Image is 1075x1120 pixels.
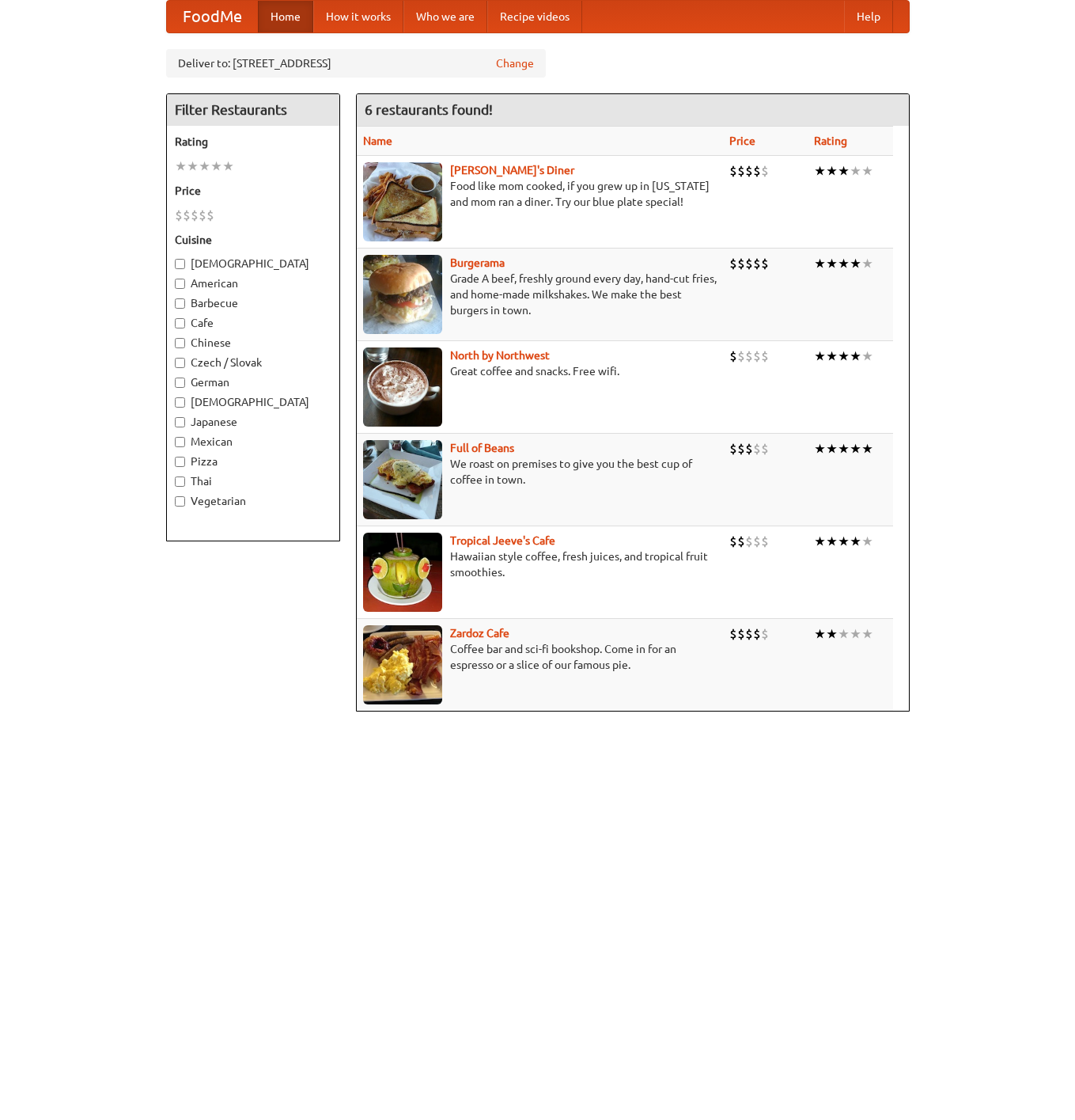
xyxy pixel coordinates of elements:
[450,534,555,547] a: Tropical Jeeve's Cafe
[175,256,331,271] label: [DEMOGRAPHIC_DATA]
[745,625,753,643] li: $
[850,347,861,365] li: ★
[838,440,850,457] li: ★
[761,347,769,365] li: $
[729,162,737,180] li: $
[745,440,753,457] li: $
[450,164,574,177] a: [PERSON_NAME]'s Diner
[175,158,187,175] li: ★
[861,162,873,180] li: ★
[838,533,850,550] li: ★
[175,279,185,289] input: American
[761,440,769,457] li: $
[450,349,550,362] a: North by Northwest
[826,625,838,643] li: ★
[167,94,339,126] h4: Filter Restaurants
[838,255,850,272] li: ★
[175,496,185,507] input: Vegetarian
[363,456,717,488] p: We roast on premises to give you the best cup of coffee in town.
[210,158,222,175] li: ★
[175,275,331,291] label: American
[175,298,185,309] input: Barbecue
[166,49,546,78] div: Deliver to: [STREET_ADDRESS]
[826,440,838,457] li: ★
[729,533,737,550] li: $
[363,162,442,241] img: sallys.jpg
[365,102,493,117] ng-pluralize: 6 restaurants found!
[745,162,753,180] li: $
[737,255,745,272] li: $
[737,533,745,550] li: $
[729,135,755,147] a: Price
[175,378,185,388] input: German
[175,315,331,331] label: Cafe
[450,442,514,454] a: Full of Beans
[753,347,761,365] li: $
[814,625,826,643] li: ★
[363,625,442,704] img: zardoz.jpg
[175,414,331,430] label: Japanese
[737,440,745,457] li: $
[450,627,509,640] a: Zardoz Cafe
[175,318,185,328] input: Cafe
[199,207,206,224] li: $
[175,259,185,269] input: [DEMOGRAPHIC_DATA]
[826,255,838,272] li: ★
[850,255,861,272] li: ★
[175,338,185,348] input: Chinese
[363,135,392,147] a: Name
[363,347,442,427] img: north.jpg
[175,183,331,199] h5: Price
[175,232,331,248] h5: Cuisine
[844,1,893,32] a: Help
[363,363,717,379] p: Great coffee and snacks. Free wifi.
[753,440,761,457] li: $
[850,625,861,643] li: ★
[175,473,331,489] label: Thai
[745,533,753,550] li: $
[761,255,769,272] li: $
[363,440,442,519] img: beans.jpg
[175,493,331,509] label: Vegetarian
[258,1,313,32] a: Home
[861,625,873,643] li: ★
[814,347,826,365] li: ★
[175,207,183,224] li: $
[761,625,769,643] li: $
[199,158,210,175] li: ★
[175,476,185,487] input: Thai
[850,533,861,550] li: ★
[191,207,199,224] li: $
[814,533,826,550] li: ★
[363,533,442,612] img: jeeves.jpg
[838,162,850,180] li: ★
[187,158,199,175] li: ★
[729,625,737,643] li: $
[175,134,331,150] h5: Rating
[175,335,331,351] label: Chinese
[737,347,745,365] li: $
[814,440,826,457] li: ★
[222,158,234,175] li: ★
[753,162,761,180] li: $
[175,454,331,469] label: Pizza
[496,55,534,71] a: Change
[450,256,505,269] a: Burgerama
[729,440,737,457] li: $
[850,440,861,457] li: ★
[313,1,403,32] a: How it works
[737,625,745,643] li: $
[487,1,582,32] a: Recipe videos
[175,397,185,408] input: [DEMOGRAPHIC_DATA]
[826,533,838,550] li: ★
[814,255,826,272] li: ★
[753,625,761,643] li: $
[175,437,185,447] input: Mexican
[175,434,331,450] label: Mexican
[175,417,185,427] input: Japanese
[175,374,331,390] label: German
[363,271,717,318] p: Grade A beef, freshly ground every day, hand-cut fries, and home-made milkshakes. We make the bes...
